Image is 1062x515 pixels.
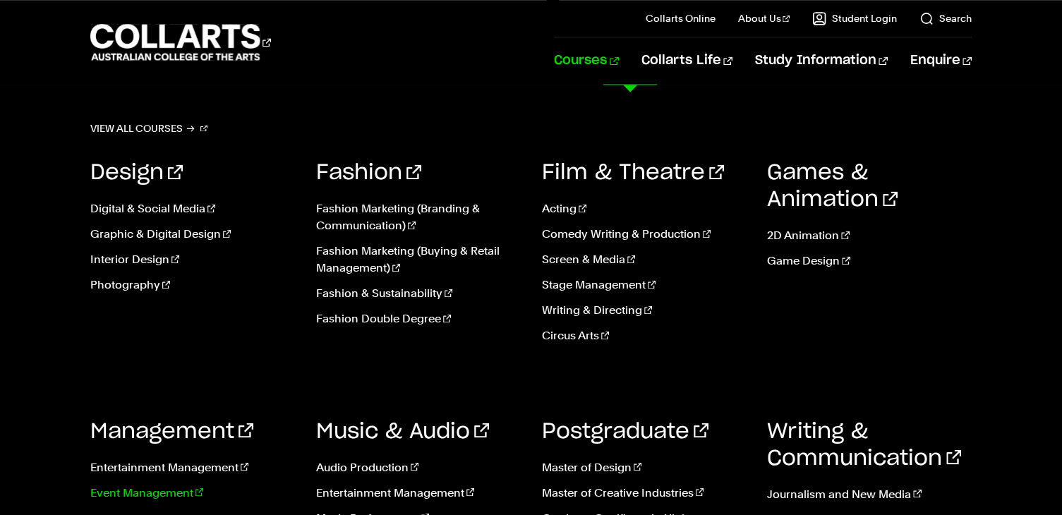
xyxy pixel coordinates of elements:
[90,484,295,501] a: Event Management
[767,420,961,468] a: Writing & Communication
[316,420,489,442] a: Music & Audio
[554,37,618,84] a: Courses
[90,226,295,243] a: Graphic & Digital Design
[316,285,521,302] a: Fashion & Sustainability
[90,459,295,475] a: Entertainment Management
[767,162,898,210] a: Games & Animation
[542,459,747,475] a: Master of Design
[316,162,421,183] a: Fashion
[542,420,708,442] a: Postgraduate
[542,251,747,268] a: Screen & Media
[919,11,972,25] a: Search
[316,243,521,277] a: Fashion Marketing (Buying & Retail Management)
[812,11,897,25] a: Student Login
[316,310,521,327] a: Fashion Double Degree
[316,200,521,234] a: Fashion Marketing (Branding & Communication)
[767,485,972,502] a: Journalism and New Media
[90,420,253,442] a: Management
[90,22,271,62] div: Go to homepage
[90,251,295,268] a: Interior Design
[542,302,747,319] a: Writing & Directing
[90,200,295,217] a: Digital & Social Media
[542,484,747,501] a: Master of Creative Industries
[542,162,724,183] a: Film & Theatre
[910,37,972,84] a: Enquire
[737,11,790,25] a: About Us
[542,327,747,344] a: Circus Arts
[767,253,972,269] a: Game Design
[645,11,715,25] a: Collarts Online
[542,277,747,293] a: Stage Management
[542,226,747,243] a: Comedy Writing & Production
[316,484,521,501] a: Entertainment Management
[90,162,183,183] a: Design
[542,200,747,217] a: Acting
[90,119,207,138] a: View all courses
[641,37,732,84] a: Collarts Life
[767,227,972,244] a: 2D Animation
[755,37,888,84] a: Study Information
[90,277,295,293] a: Photography
[316,459,521,475] a: Audio Production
